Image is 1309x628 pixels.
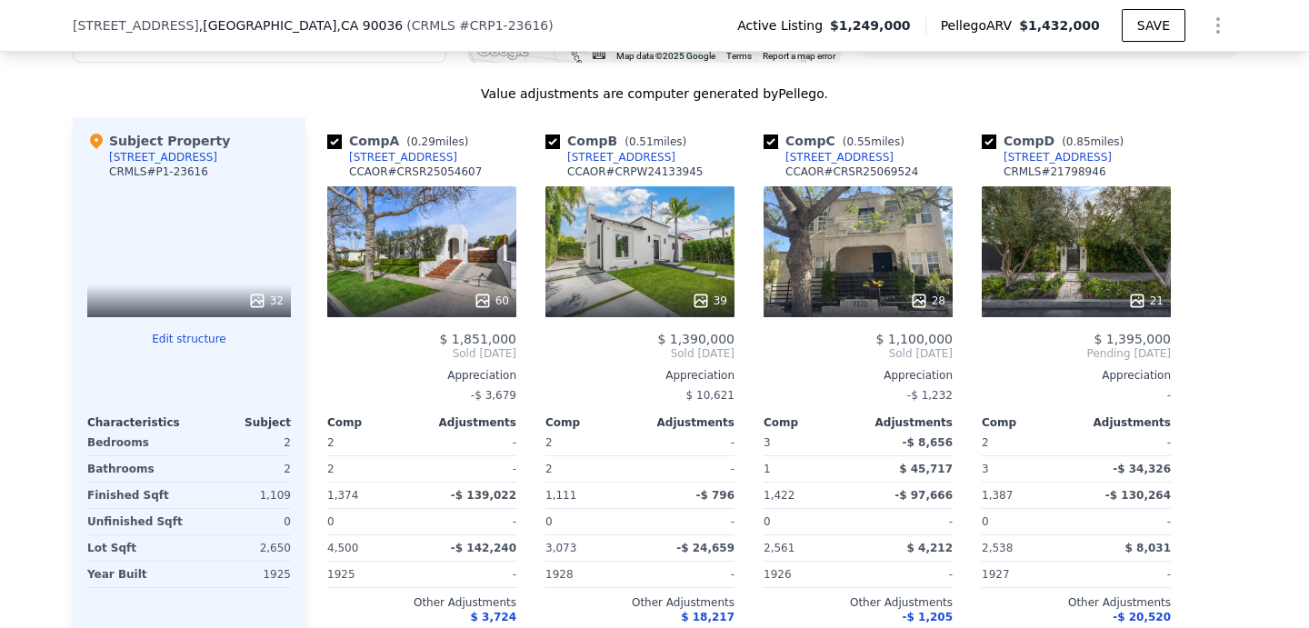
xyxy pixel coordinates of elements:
span: , [GEOGRAPHIC_DATA] [199,16,403,35]
span: -$ 1,232 [907,389,953,402]
div: [STREET_ADDRESS] [567,150,675,164]
div: 21 [1128,292,1164,310]
div: - [644,509,734,534]
div: Appreciation [764,368,953,383]
span: $ 18,217 [681,611,734,623]
div: Subject [189,415,291,430]
span: 3 [764,436,771,449]
div: Comp A [327,132,475,150]
span: -$ 139,022 [451,489,516,502]
div: - [425,430,516,455]
div: - [644,430,734,455]
a: Terms (opens in new tab) [726,51,752,61]
div: Other Adjustments [982,595,1171,610]
span: 2 [982,436,989,449]
span: 4,500 [327,542,358,554]
div: - [1080,430,1171,455]
span: 1,387 [982,489,1013,502]
div: [STREET_ADDRESS] [1004,150,1112,164]
div: Adjustments [640,415,734,430]
span: $ 45,717 [899,463,953,475]
div: 0 [193,509,291,534]
div: Appreciation [327,368,516,383]
span: 2 [545,436,553,449]
a: Report a map error [763,51,835,61]
a: [STREET_ADDRESS] [764,150,894,164]
span: $ 1,395,000 [1094,332,1171,346]
div: Comp [764,415,858,430]
div: Comp B [545,132,694,150]
button: SAVE [1122,9,1185,42]
span: -$ 142,240 [451,542,516,554]
span: $ 10,621 [686,389,734,402]
div: - [644,456,734,482]
div: Other Adjustments [327,595,516,610]
span: 2 [327,436,335,449]
span: 1,422 [764,489,794,502]
span: ( miles) [399,135,475,148]
div: Adjustments [422,415,516,430]
div: Subject Property [87,132,230,150]
span: $ 1,851,000 [439,332,516,346]
span: -$ 34,326 [1113,463,1171,475]
div: CCAOR # CRSR25054607 [349,164,482,179]
div: Value adjustments are computer generated by Pellego . [73,85,1236,103]
span: CRMLS [412,18,455,33]
div: - [982,383,1171,408]
span: Map data ©2025 Google [616,51,715,61]
div: Lot Sqft [87,535,185,561]
div: Comp [982,415,1076,430]
span: -$ 1,205 [903,611,953,623]
div: [STREET_ADDRESS] [785,150,894,164]
div: Year Built [87,562,185,587]
a: [STREET_ADDRESS] [545,150,675,164]
button: Show Options [1200,7,1236,44]
div: [STREET_ADDRESS] [109,150,217,164]
span: Pending [DATE] [982,346,1171,361]
div: Bathrooms [87,456,185,482]
div: Adjustments [858,415,953,430]
span: Sold [DATE] [327,346,516,361]
span: 0 [764,515,771,528]
div: 1 [764,456,854,482]
span: ( miles) [1054,135,1131,148]
span: $ 3,724 [471,611,516,623]
div: Comp [327,415,422,430]
div: 28 [910,292,945,310]
div: - [862,509,953,534]
div: CCAOR # CRPW24133945 [567,164,704,179]
span: -$ 130,264 [1105,489,1171,502]
a: [STREET_ADDRESS] [982,150,1112,164]
div: Finished Sqft [87,483,185,508]
div: - [644,562,734,587]
button: Edit structure [87,332,291,346]
span: 0 [545,515,553,528]
span: -$ 97,666 [894,489,953,502]
div: - [1080,562,1171,587]
span: -$ 3,679 [471,389,516,402]
span: -$ 8,656 [903,436,953,449]
span: ( miles) [835,135,912,148]
div: Appreciation [982,368,1171,383]
a: [STREET_ADDRESS] [327,150,457,164]
div: 2 [545,456,636,482]
div: - [862,562,953,587]
div: Comp C [764,132,912,150]
span: Sold [DATE] [764,346,953,361]
span: $1,432,000 [1019,18,1100,33]
div: 1927 [982,562,1073,587]
div: 2,650 [193,535,291,561]
div: - [425,562,516,587]
div: 1,109 [193,483,291,508]
div: Comp [545,415,640,430]
span: $ 1,100,000 [875,332,953,346]
div: 2 [327,456,418,482]
div: Bedrooms [87,430,185,455]
span: [STREET_ADDRESS] [73,16,199,35]
span: 1,111 [545,489,576,502]
button: Keyboard shortcuts [593,51,605,59]
span: -$ 796 [695,489,734,502]
div: Comp D [982,132,1131,150]
div: 1925 [193,562,291,587]
span: $ 8,031 [1125,542,1171,554]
